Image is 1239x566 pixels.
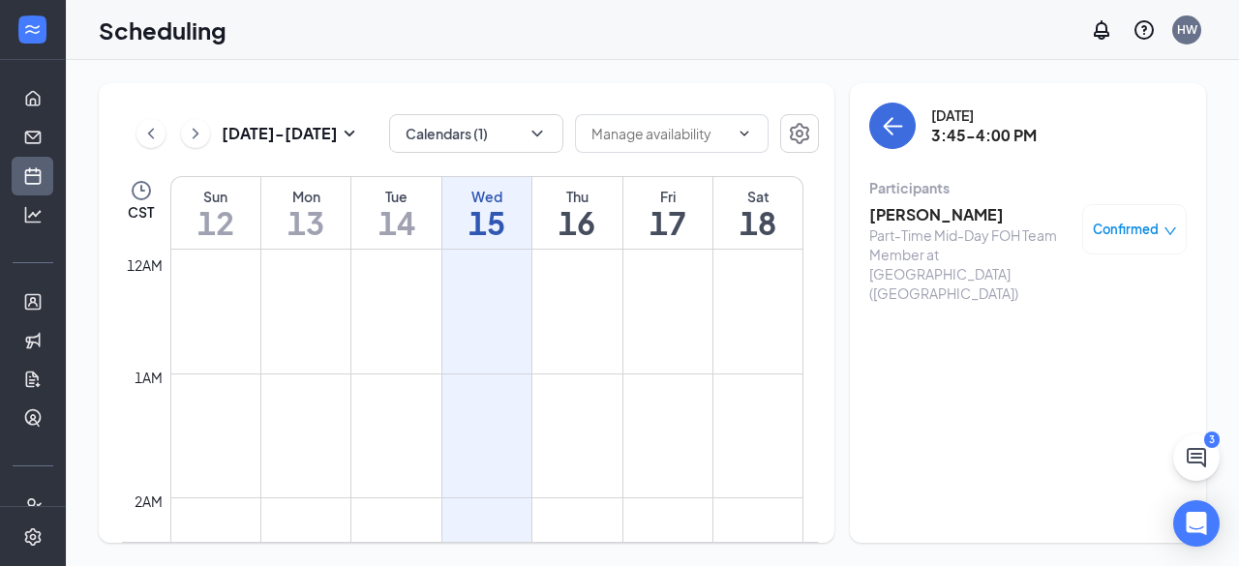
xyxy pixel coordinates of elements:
[532,187,621,206] div: Thu
[780,114,819,153] button: Settings
[171,206,260,239] h1: 12
[623,187,712,206] div: Fri
[623,177,712,249] a: October 17, 2025
[23,527,43,547] svg: Settings
[442,206,531,239] h1: 15
[351,206,440,239] h1: 14
[351,177,440,249] a: October 14, 2025
[130,179,153,202] svg: Clock
[186,122,205,145] svg: ChevronRight
[261,187,350,206] div: Mon
[869,103,916,149] button: back-button
[591,123,729,144] input: Manage availability
[351,187,440,206] div: Tue
[788,122,811,145] svg: Settings
[181,119,210,148] button: ChevronRight
[737,126,752,141] svg: ChevronDown
[1185,446,1208,469] svg: ChatActive
[123,254,166,276] div: 12am
[1163,224,1177,238] span: down
[338,122,361,145] svg: SmallChevronDown
[713,206,802,239] h1: 18
[881,114,904,137] svg: ArrowLeft
[171,177,260,249] a: October 12, 2025
[261,206,350,239] h1: 13
[869,204,1073,225] h3: [PERSON_NAME]
[869,225,1073,303] div: Part-Time Mid-Day FOH Team Member at [GEOGRAPHIC_DATA] ([GEOGRAPHIC_DATA])
[222,123,338,144] h3: [DATE] - [DATE]
[442,177,531,249] a: October 15, 2025
[713,177,802,249] a: October 18, 2025
[1204,432,1220,448] div: 3
[131,491,166,512] div: 2am
[171,187,260,206] div: Sun
[1093,220,1159,239] span: Confirmed
[23,205,43,224] svg: Analysis
[869,178,1187,197] div: Participants
[261,177,350,249] a: October 13, 2025
[1173,500,1220,547] div: Open Intercom Messenger
[136,119,166,148] button: ChevronLeft
[389,114,563,153] button: Calendars (1)ChevronDown
[1173,434,1220,481] button: ChatActive
[623,206,712,239] h1: 17
[131,367,166,388] div: 1am
[22,19,42,39] svg: WorkstreamLogo
[99,14,227,46] h1: Scheduling
[528,124,547,143] svg: ChevronDown
[1133,18,1156,42] svg: QuestionInfo
[1177,21,1197,38] div: HW
[442,187,531,206] div: Wed
[532,206,621,239] h1: 16
[931,125,1037,146] h3: 3:45-4:00 PM
[931,105,1037,125] div: [DATE]
[1090,18,1113,42] svg: Notifications
[141,122,161,145] svg: ChevronLeft
[713,187,802,206] div: Sat
[128,202,154,222] span: CST
[23,495,43,515] svg: UserCheck
[532,177,621,249] a: October 16, 2025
